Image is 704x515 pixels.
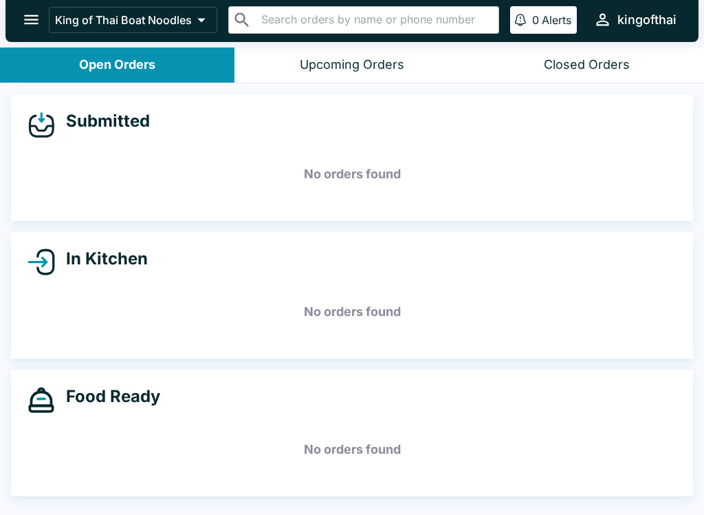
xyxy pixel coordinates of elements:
h4: In Kitchen [55,249,148,269]
h5: No orders found [27,149,676,199]
button: kingofthai [588,5,682,34]
button: King of Thai Boat Noodles [49,7,217,33]
h5: No orders found [27,287,676,337]
p: 0 [532,13,539,27]
div: Closed Orders [544,57,630,73]
div: kingofthai [617,12,676,28]
div: Upcoming Orders [300,57,404,73]
p: Alerts [542,13,571,27]
div: Open Orders [79,57,155,73]
h4: Food Ready [55,386,160,407]
p: King of Thai Boat Noodles [55,13,192,27]
h4: Submitted [55,111,150,132]
button: open drawer [14,2,49,37]
input: Search orders by name or phone number [257,10,493,30]
h5: No orders found [27,425,676,474]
